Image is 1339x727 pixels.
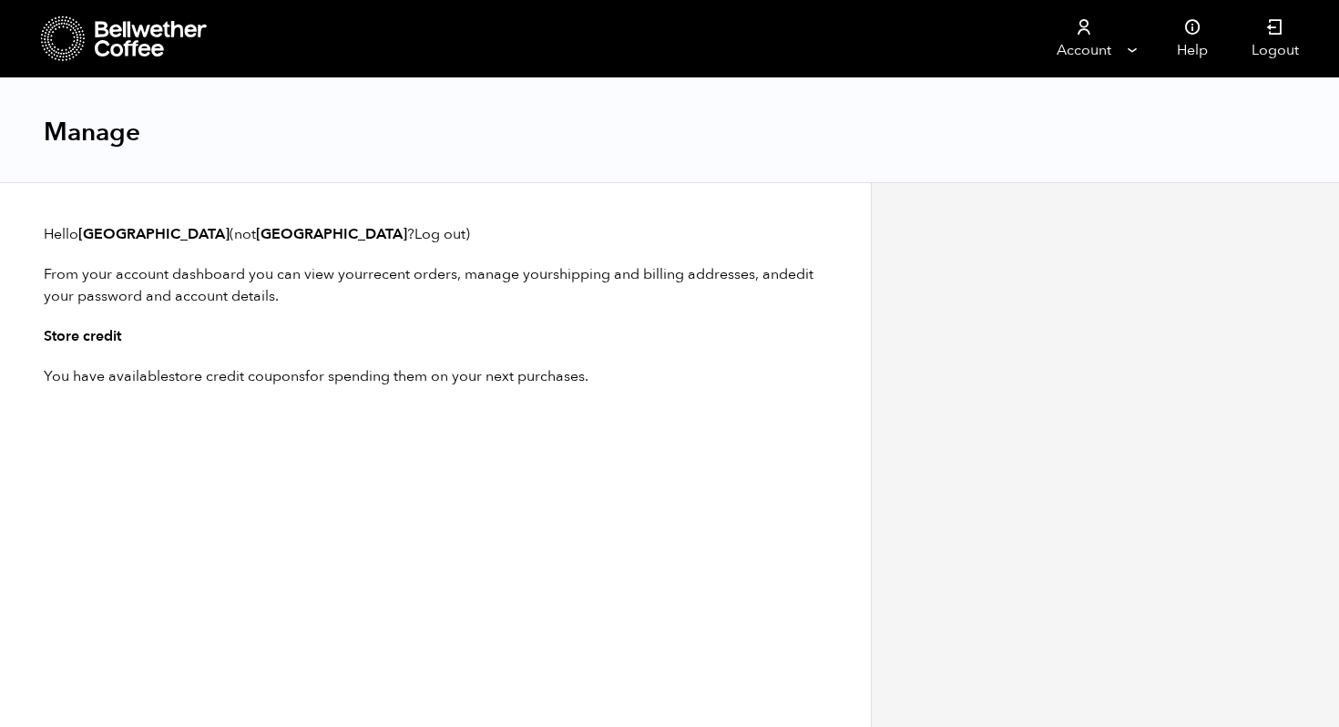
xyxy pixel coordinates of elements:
strong: [GEOGRAPHIC_DATA] [256,224,407,244]
p: From your account dashboard you can view your , manage your , and . [44,263,827,307]
p: You have available for spending them on your next purchases. [44,365,827,387]
a: recent orders [368,264,457,284]
a: store credit coupons [169,366,305,386]
a: Log out [414,224,465,244]
a: shipping and billing addresses [553,264,755,284]
h1: Manage [44,116,140,148]
strong: [GEOGRAPHIC_DATA] [78,224,230,244]
p: Hello (not ? ) [44,223,827,245]
h3: Store credit [44,325,827,347]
